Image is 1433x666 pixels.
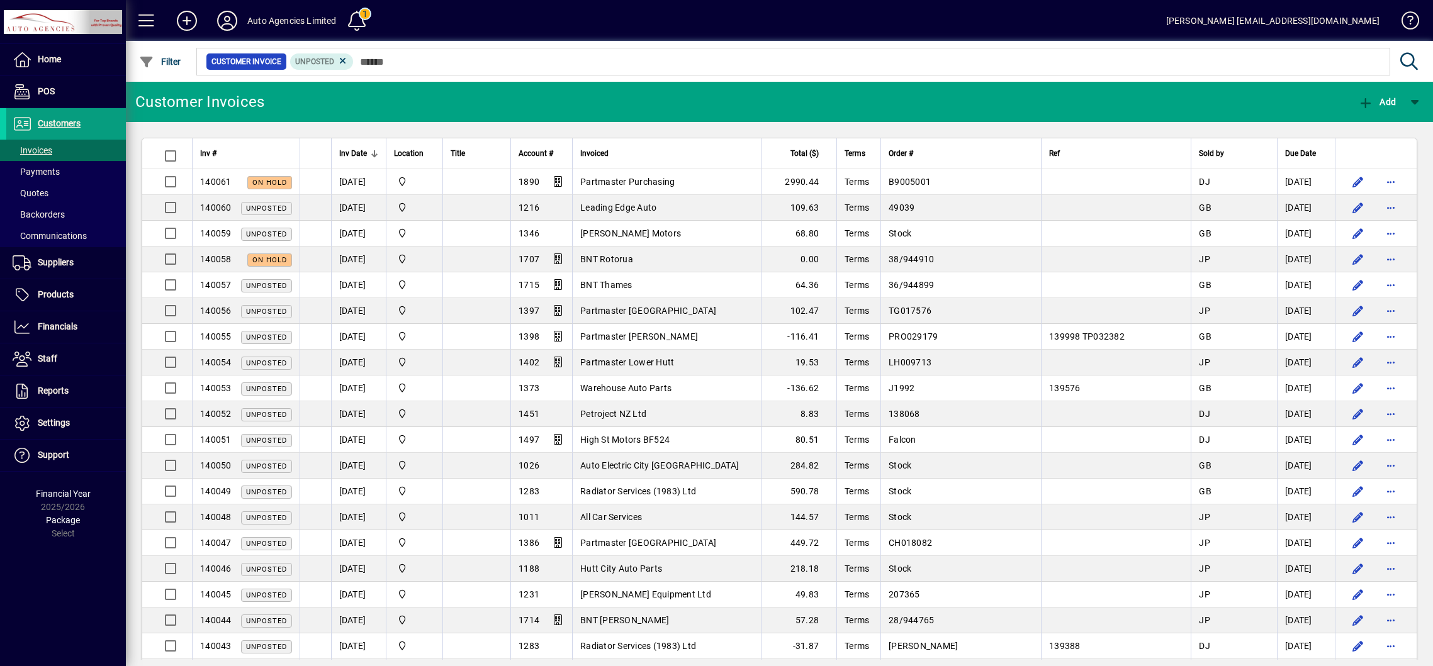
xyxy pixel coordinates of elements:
span: Unposted [246,282,287,290]
td: [DATE] [331,272,386,298]
span: 1714 [519,615,539,625]
td: 109.63 [761,195,836,221]
span: J1992 [889,383,914,393]
span: 1715 [519,280,539,290]
span: 138068 [889,409,920,419]
span: Partmaster [GEOGRAPHIC_DATA] [580,538,716,548]
span: Staff [38,353,57,364]
a: Quotes [6,182,126,204]
button: More options [1381,172,1401,192]
span: 140053 [200,383,232,393]
span: Stock [889,563,911,574]
td: 449.72 [761,530,836,556]
span: Terms [845,589,869,599]
span: Leading Edge Auto [580,203,656,213]
span: CH018082 [889,538,932,548]
span: Stock [889,512,911,522]
button: More options [1381,455,1401,475]
span: Hutt City Auto Parts [580,563,662,574]
button: More options [1381,584,1401,604]
span: 1346 [519,228,539,238]
span: 140051 [200,435,232,445]
mat-chip: Customer Invoice Status: Unposted [290,53,354,70]
span: Inv Date [339,147,367,160]
span: Order # [889,147,913,160]
span: Inv # [200,147,216,160]
div: Due Date [1285,147,1327,160]
a: Knowledge Base [1392,3,1417,43]
td: [DATE] [331,504,386,530]
span: Suppliers [38,257,74,267]
span: Partmaster [GEOGRAPHIC_DATA] [580,306,716,316]
td: 19.53 [761,350,836,375]
td: [DATE] [331,324,386,350]
span: Add [1358,97,1396,107]
td: [DATE] [331,530,386,556]
span: Rangiora [394,381,435,395]
button: Edit [1348,275,1368,295]
td: [DATE] [1277,479,1335,504]
span: JP [1199,357,1210,367]
span: 140044 [200,615,232,625]
td: [DATE] [331,298,386,324]
span: 1231 [519,589,539,599]
span: 1890 [519,177,539,187]
span: Rangiora [394,458,435,472]
span: Invoices [13,145,52,155]
span: Unposted [246,204,287,213]
td: [DATE] [1277,401,1335,427]
a: Products [6,279,126,311]
span: PRO029179 [889,331,938,341]
span: On hold [252,179,287,187]
span: Rangiora [394,562,435,575]
span: 140061 [200,177,232,187]
span: Unposted [246,514,287,522]
button: More options [1381,636,1401,656]
td: [DATE] [1277,350,1335,375]
span: Unposted [246,359,287,367]
span: 140045 [200,589,232,599]
button: More options [1381,223,1401,243]
span: Communications [13,231,87,241]
button: More options [1381,275,1401,295]
span: 49039 [889,203,914,213]
button: Edit [1348,584,1368,604]
span: 140050 [200,460,232,470]
a: Suppliers [6,247,126,279]
button: Edit [1348,430,1368,450]
div: Auto Agencies Limited [247,11,337,31]
span: GB [1199,228,1211,238]
span: 1188 [519,563,539,574]
a: Invoices [6,140,126,161]
td: [DATE] [1277,247,1335,272]
span: 140052 [200,409,232,419]
td: 218.18 [761,556,836,582]
span: Rangiora [394,536,435,550]
span: Rangiora [394,175,435,189]
td: [DATE] [1277,375,1335,401]
span: Location [394,147,424,160]
span: 140060 [200,203,232,213]
td: [DATE] [331,247,386,272]
span: Stock [889,460,911,470]
button: More options [1381,249,1401,269]
span: GB [1199,486,1211,496]
td: 284.82 [761,453,836,479]
span: Terms [845,512,869,522]
span: 1373 [519,383,539,393]
button: Edit [1348,249,1368,269]
td: [DATE] [331,479,386,504]
span: Partmaster Purchasing [580,177,675,187]
span: DJ [1199,177,1210,187]
span: Terms [845,563,869,574]
a: Reports [6,375,126,407]
div: Ref [1049,147,1183,160]
span: Terms [845,306,869,316]
span: Partmaster Lower Hutt [580,357,674,367]
td: 0.00 [761,247,836,272]
div: Customer Invoices [135,92,264,112]
button: Edit [1348,533,1368,553]
span: Unposted [246,591,287,599]
div: Sold by [1199,147,1269,160]
span: LH009713 [889,357,931,367]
